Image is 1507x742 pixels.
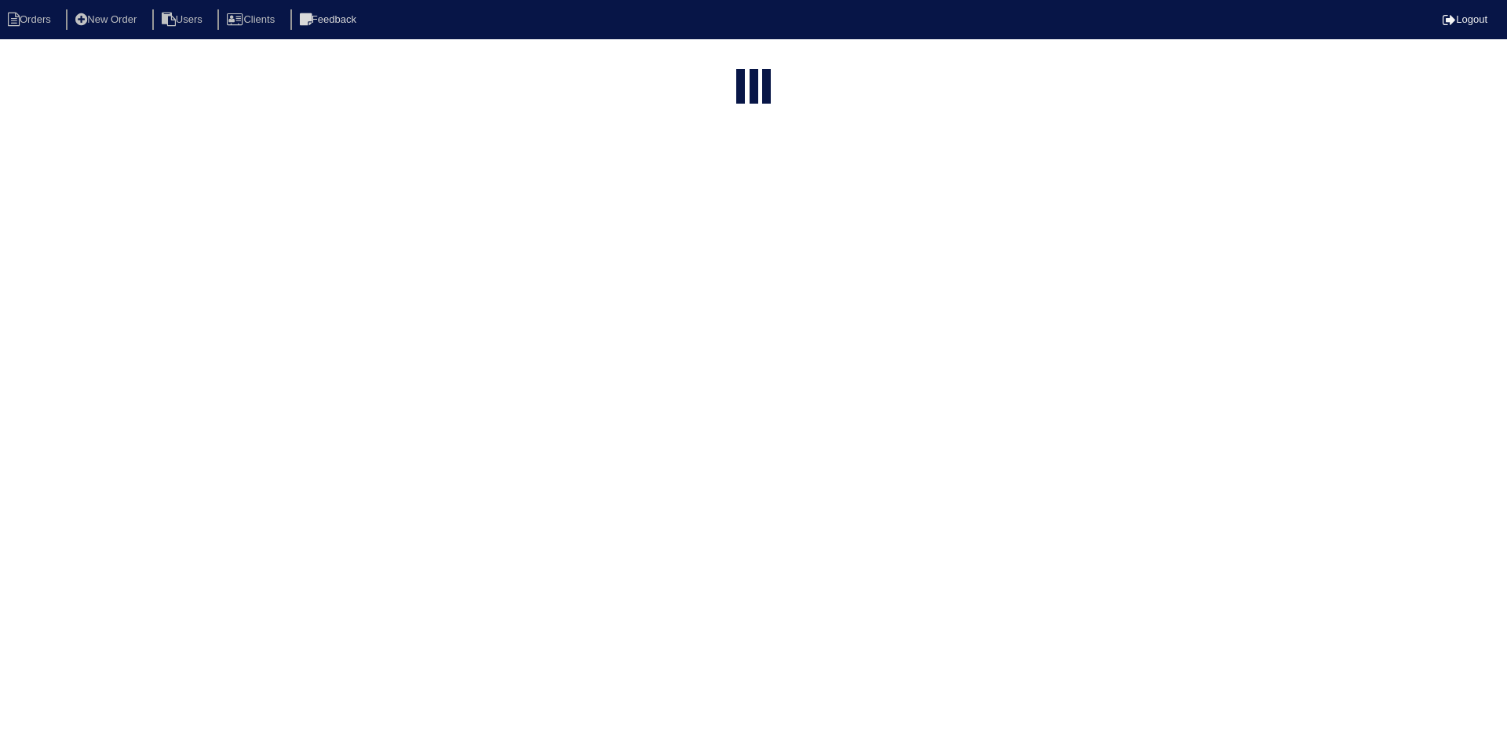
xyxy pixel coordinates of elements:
a: New Order [66,13,149,25]
a: Users [152,13,215,25]
a: Logout [1443,13,1487,25]
li: New Order [66,9,149,31]
li: Feedback [290,9,369,31]
li: Clients [217,9,287,31]
a: Clients [217,13,287,25]
li: Users [152,9,215,31]
div: loading... [750,69,758,107]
